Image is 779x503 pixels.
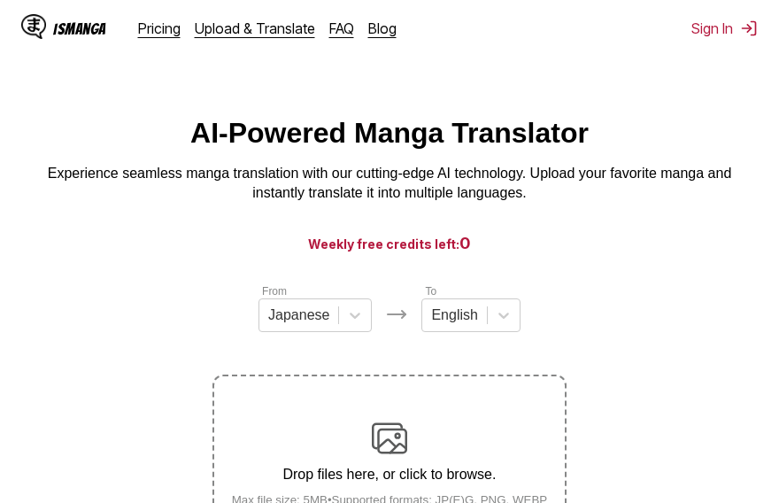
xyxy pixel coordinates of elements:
label: To [425,285,436,298]
button: Sign In [691,19,758,37]
a: Blog [368,19,397,37]
h3: Weekly free credits left: [42,232,737,254]
div: IsManga [53,20,106,37]
a: Upload & Translate [195,19,315,37]
p: Drop files here, or click to browse. [218,467,562,483]
img: IsManga Logo [21,14,46,39]
a: Pricing [138,19,181,37]
p: Experience seamless manga translation with our cutting-edge AI technology. Upload your favorite m... [35,164,744,204]
label: From [262,285,287,298]
img: Languages icon [386,304,407,325]
a: IsManga LogoIsManga [21,14,138,43]
h1: AI-Powered Manga Translator [190,117,589,150]
a: FAQ [329,19,354,37]
img: Sign out [740,19,758,37]
span: 0 [459,234,471,252]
